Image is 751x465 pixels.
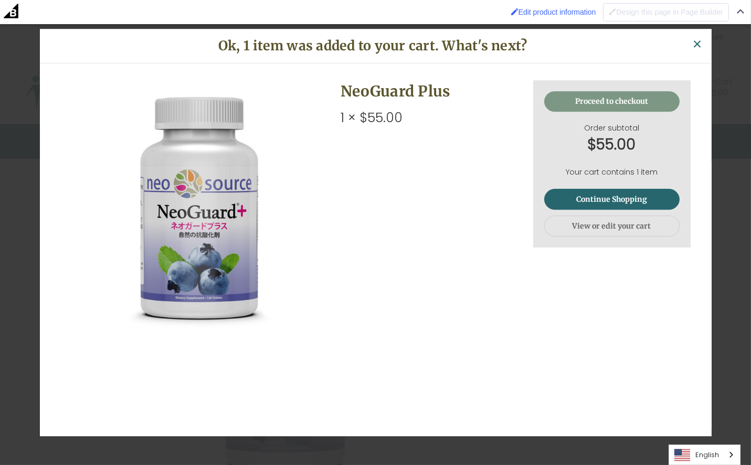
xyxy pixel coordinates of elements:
p: Your cart contains 1 item [544,167,680,178]
h2: NeoGuard Plus [341,80,522,102]
span: Design this page in Page Builder [616,8,723,16]
a: Continue Shopping [544,189,680,210]
aside: Language selected: English [669,445,741,465]
img: Disabled brush to Design this page in Page Builder [609,8,616,15]
span: × [693,33,703,56]
a: Enabled brush for product edit Edit product information [506,3,601,21]
div: Language [669,445,741,465]
div: Order subtotal [544,123,680,156]
button: Disabled brush to Design this page in Page Builder Design this page in Page Builder [603,3,728,21]
div: 1 × $55.00 [341,108,522,128]
a: English [669,445,740,464]
a: Proceed to checkout [544,91,680,112]
a: View or edit your cart [544,216,680,237]
img: Close Admin Bar [737,9,744,14]
h1: Ok, 1 item was added to your cart. What's next? [56,36,689,56]
img: NeoGuard Plus [72,80,330,338]
img: Enabled brush for product edit [511,8,519,15]
span: Edit product information [519,8,596,16]
strong: $55.00 [544,134,680,156]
